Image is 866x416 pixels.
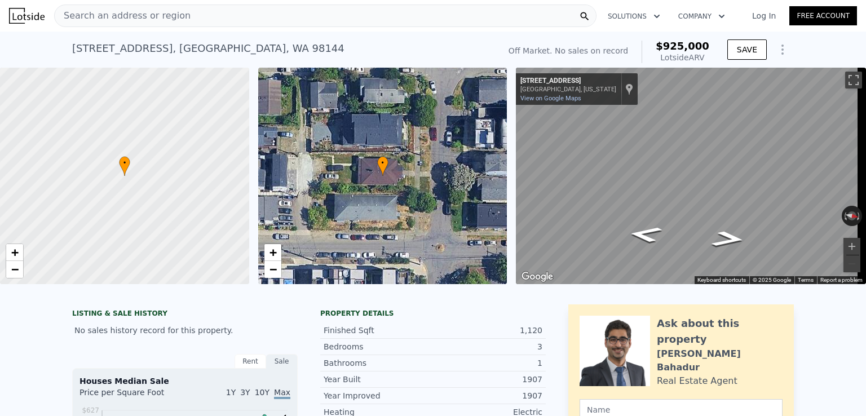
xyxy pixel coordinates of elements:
[625,83,633,95] a: Show location on map
[433,341,542,352] div: 3
[82,406,99,414] tspan: $627
[798,277,814,283] a: Terms (opens in new tab)
[657,374,737,388] div: Real Estate Agent
[11,245,19,259] span: +
[656,40,709,52] span: $925,000
[264,244,281,261] a: Zoom in
[614,222,676,246] path: Go South, 25th Ave S
[274,388,290,399] span: Max
[433,390,542,401] div: 1907
[240,388,250,397] span: 3Y
[324,357,433,369] div: Bathrooms
[669,6,734,26] button: Company
[79,375,290,387] div: Houses Median Sale
[509,45,628,56] div: Off Market. No sales on record
[820,277,863,283] a: Report a problem
[599,6,669,26] button: Solutions
[516,68,866,284] div: Street View
[771,38,794,61] button: Show Options
[843,255,860,272] button: Zoom out
[320,309,546,318] div: Property details
[377,156,388,176] div: •
[856,206,863,226] button: Rotate clockwise
[324,390,433,401] div: Year Improved
[657,316,783,347] div: Ask about this property
[520,77,616,86] div: [STREET_ADDRESS]
[697,227,759,251] path: Go North, 25th Ave S
[843,238,860,255] button: Zoom in
[9,8,45,24] img: Lotside
[841,210,863,222] button: Reset the view
[789,6,857,25] a: Free Account
[79,387,185,405] div: Price per Square Foot
[845,72,862,88] button: Toggle fullscreen view
[697,276,746,284] button: Keyboard shortcuts
[6,244,23,261] a: Zoom in
[226,388,236,397] span: 1Y
[269,245,276,259] span: +
[72,309,298,320] div: LISTING & SALE HISTORY
[119,158,130,168] span: •
[324,325,433,336] div: Finished Sqft
[55,9,191,23] span: Search an address or region
[657,347,783,374] div: [PERSON_NAME] Bahadur
[266,354,298,369] div: Sale
[739,10,789,21] a: Log In
[255,388,269,397] span: 10Y
[324,341,433,352] div: Bedrooms
[377,158,388,168] span: •
[72,320,298,340] div: No sales history record for this property.
[520,86,616,93] div: [GEOGRAPHIC_DATA], [US_STATE]
[520,95,581,102] a: View on Google Maps
[727,39,767,60] button: SAVE
[6,261,23,278] a: Zoom out
[433,325,542,336] div: 1,120
[264,261,281,278] a: Zoom out
[433,374,542,385] div: 1907
[656,52,709,63] div: Lotside ARV
[433,357,542,369] div: 1
[519,269,556,284] img: Google
[11,262,19,276] span: −
[324,374,433,385] div: Year Built
[753,277,791,283] span: © 2025 Google
[516,68,866,284] div: Map
[842,206,848,226] button: Rotate counterclockwise
[119,156,130,176] div: •
[519,269,556,284] a: Open this area in Google Maps (opens a new window)
[235,354,266,369] div: Rent
[72,41,344,56] div: [STREET_ADDRESS] , [GEOGRAPHIC_DATA] , WA 98144
[269,262,276,276] span: −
